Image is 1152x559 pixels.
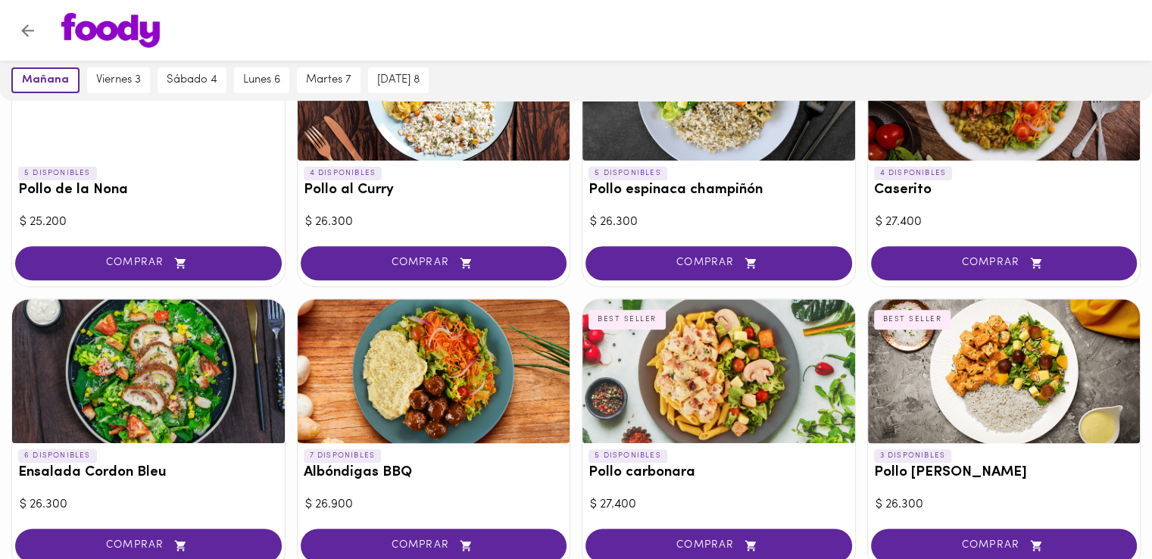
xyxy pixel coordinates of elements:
button: Volver [9,12,46,49]
div: $ 25.200 [20,214,277,231]
p: 5 DISPONIBLES [588,449,667,463]
div: Albóndigas BBQ [298,299,570,443]
p: 6 DISPONIBLES [18,449,97,463]
button: [DATE] 8 [368,67,429,93]
span: COMPRAR [34,539,263,552]
h3: Pollo [PERSON_NAME] [874,465,1135,481]
span: viernes 3 [96,73,141,87]
h3: Pollo espinaca champiñón [588,183,849,198]
span: COMPRAR [604,539,833,552]
p: 3 DISPONIBLES [874,449,952,463]
span: sábado 4 [167,73,217,87]
p: 5 DISPONIBLES [588,167,667,180]
div: BEST SELLER [588,310,666,329]
h3: Pollo de la Nona [18,183,279,198]
p: 5 DISPONIBLES [18,167,97,180]
span: COMPRAR [604,257,833,270]
button: lunes 6 [234,67,289,93]
span: COMPRAR [34,257,263,270]
img: logo.png [61,13,160,48]
button: sábado 4 [158,67,226,93]
div: $ 26.300 [20,496,277,514]
span: martes 7 [306,73,351,87]
span: COMPRAR [890,257,1119,270]
iframe: Messagebird Livechat Widget [1064,471,1137,544]
p: 4 DISPONIBLES [874,167,953,180]
button: mañana [11,67,80,93]
div: Pollo carbonara [582,299,855,443]
h3: Pollo carbonara [588,465,849,481]
span: mañana [22,73,69,87]
span: [DATE] 8 [377,73,420,87]
div: Ensalada Cordon Bleu [12,299,285,443]
h3: Caserito [874,183,1135,198]
div: $ 27.400 [590,496,848,514]
div: $ 26.300 [876,496,1133,514]
h3: Albóndigas BBQ [304,465,564,481]
div: $ 26.900 [305,496,563,514]
span: lunes 6 [243,73,280,87]
p: 7 DISPONIBLES [304,449,382,463]
span: COMPRAR [320,539,548,552]
div: $ 26.300 [590,214,848,231]
button: viernes 3 [87,67,150,93]
p: 4 DISPONIBLES [304,167,382,180]
h3: Ensalada Cordon Bleu [18,465,279,481]
span: COMPRAR [890,539,1119,552]
span: COMPRAR [320,257,548,270]
div: Pollo Tikka Massala [868,299,1141,443]
div: $ 27.400 [876,214,1133,231]
div: $ 26.300 [305,214,563,231]
button: COMPRAR [301,246,567,280]
h3: Pollo al Curry [304,183,564,198]
button: COMPRAR [15,246,282,280]
button: martes 7 [297,67,361,93]
button: COMPRAR [585,246,852,280]
button: COMPRAR [871,246,1138,280]
div: BEST SELLER [874,310,951,329]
